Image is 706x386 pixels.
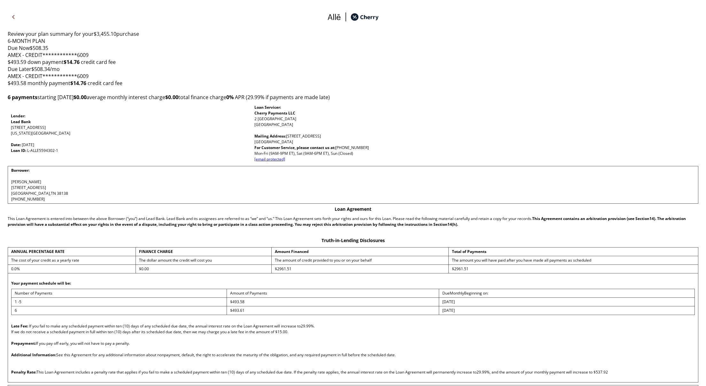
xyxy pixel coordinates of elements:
td: The dollar amount the credit will cost you [136,256,272,265]
span: 493.61 [232,308,244,313]
span: 2961.51 [277,266,291,272]
span: Due Now [8,44,30,51]
b: For Customer Service, please contact us at: [254,145,335,150]
img: svg%3e [10,12,17,22]
strong: Lender: [11,113,25,119]
span: [DATE] [442,308,455,313]
span: 0.0 [11,266,17,272]
p: [STREET_ADDRESS] [GEOGRAPHIC_DATA] [254,133,695,145]
span: APR (29.99% if payments are made late) [226,94,330,101]
span: [GEOGRAPHIC_DATA] [11,191,50,196]
b: $14.76 [70,80,86,87]
strong: Late Fee: [11,323,28,329]
strong: Your payment schedule will be: [11,280,71,286]
strong: Amount Financed [275,249,309,254]
span: Cherry Payments LLC [254,110,295,116]
span: AMEX - CREDIT [8,73,43,80]
span: (h) [452,222,457,227]
td: The amount you will have paid after you have made all payments as scheduled [449,256,698,265]
span: 6 [15,308,17,313]
span: $508.34/mo [31,66,60,73]
td: 2 [GEOGRAPHIC_DATA] [GEOGRAPHIC_DATA] [251,103,698,163]
span: 14 [649,216,654,221]
strong: $0.00 [74,94,87,101]
span: $493.59 [8,59,26,66]
td: , [8,166,634,204]
span: $508.35 [30,44,48,51]
td: [STREET_ADDRESS] [US_STATE][GEOGRAPHIC_DATA] [8,103,251,163]
td: % [8,265,136,273]
img: svg%3e [328,12,341,22]
span: 5 [19,299,21,304]
p: Mon-Fri (9AM-9PM ET), Sat (9AM-6PM ET), Sun (Closed) [254,151,695,156]
span: credit card fee [70,80,122,87]
td: $ [449,265,698,273]
span: [PHONE_NUMBER] [11,196,45,202]
span: Monthly [450,290,464,296]
p: Loan Agreement [8,206,698,212]
span: starting [DATE] [8,94,74,101]
strong: Loan ID: [11,148,26,153]
b: Mailing Address: [254,133,286,139]
span: 0.00 [141,266,149,272]
strong: FINANCE CHARGE [139,249,173,254]
strong: Penalty Rate: [11,369,36,375]
strong: ANNUAL PERCENTAGE RATE [11,249,65,254]
b: $14.76 [64,59,80,66]
span: This Loan Agreement includes a penalty rate that applies if you fail to make a scheduled payment ... [11,369,608,375]
td: Amount of Payments [227,289,439,298]
span: total finance charge [165,94,226,101]
strong: Date: [11,142,21,147]
td: $ [272,265,449,273]
span: 29.99 [477,369,486,375]
span: Due Later [8,66,31,73]
strong: Total of Payments [452,249,486,254]
strong: 6 payments [8,94,37,101]
span: down payment [8,59,64,66]
strong: Lead Bank [11,119,31,124]
span: [DATE] [442,299,455,304]
td: $ [136,265,272,273]
strong: Additional Information: [11,352,56,358]
span: $493.58 [8,80,26,87]
b: 0 % [226,94,234,101]
span: 38138 [57,191,68,196]
strong: Borrower: [11,168,29,173]
span: [STREET_ADDRESS] [11,185,46,190]
td: Due Beginning on: [439,289,695,298]
span: [PERSON_NAME] [11,179,41,185]
strong: This Agreement contains an arbitration provision (see Section ). The arbitration provision will h... [8,216,686,227]
span: credit card fee [64,59,116,66]
td: Number of Payments [12,289,227,298]
td: The amount of credit provided to you or on your behalf [272,256,449,265]
td: The cost of your credit as a yearly rate [8,256,136,265]
div: 6-MONTH PLAN [8,37,698,44]
span: 537.92 [596,369,608,375]
td: 1 - [12,298,227,306]
p: [PHONE_NUMBER] [254,145,695,151]
strong: Prepayment: [11,341,36,346]
span: [DATE] [22,142,34,147]
span: monthly payment [8,80,70,87]
td: $ [227,298,439,306]
img: svg%3e [341,12,351,22]
span: 493.58 [232,299,244,304]
p: Truth-in-Lending Disclosures [8,238,698,243]
span: 14 [447,222,452,227]
span: L-ALLE5594302-1 [27,148,58,153]
span: If you fail to make any scheduled payment within ten (10) days of any scheduled due date, the ann... [29,323,315,329]
strong: $0.00 [165,94,178,101]
span: TN [51,191,56,196]
span: Review your plan summary for your $3,455.10 purchase [8,30,698,37]
td: $ [227,306,439,315]
img: cherry_black_logo-DrOE_MJI.svg [351,12,379,22]
span: AMEX - CREDIT [8,51,43,59]
span: average monthly interest charge [74,94,165,101]
p: This Loan Agreement is entered into between the above Borrower (“you”) and Lead Bank. Lead Bank a... [8,216,698,227]
span: 2961.51 [454,266,469,272]
span: 29.99 [301,323,311,329]
strong: Loan Servicer: [254,105,281,110]
td: If we do not receive a scheduled payment in full within ten (10) days after its scheduled due dat... [8,273,698,382]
